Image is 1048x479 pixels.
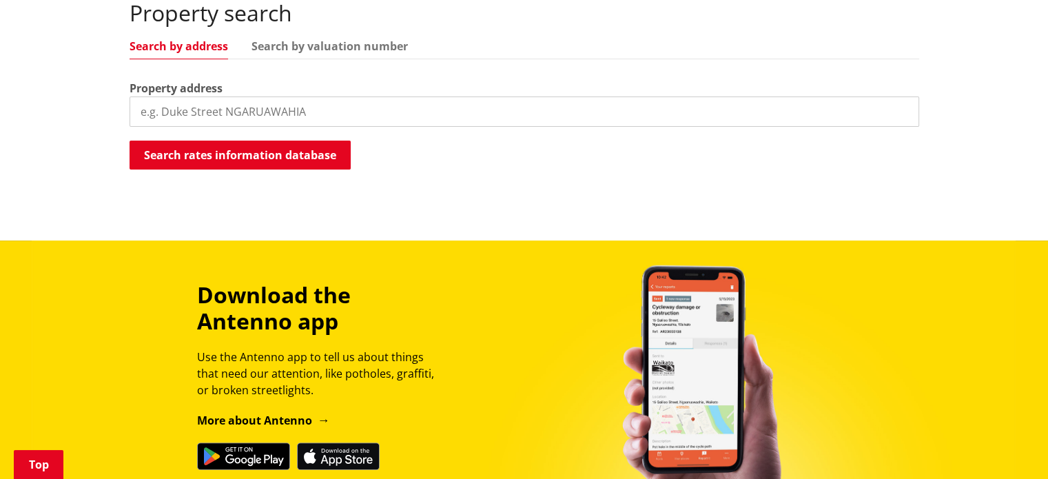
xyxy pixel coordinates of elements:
[297,442,380,470] img: Download on the App Store
[130,41,228,52] a: Search by address
[130,96,919,127] input: e.g. Duke Street NGARUAWAHIA
[251,41,408,52] a: Search by valuation number
[197,413,330,428] a: More about Antenno
[197,282,446,335] h3: Download the Antenno app
[197,349,446,398] p: Use the Antenno app to tell us about things that need our attention, like potholes, graffiti, or ...
[130,80,223,96] label: Property address
[130,141,351,170] button: Search rates information database
[197,442,290,470] img: Get it on Google Play
[14,450,63,479] a: Top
